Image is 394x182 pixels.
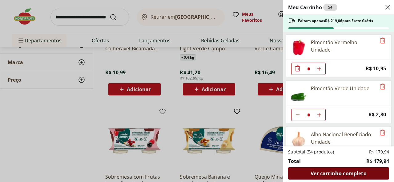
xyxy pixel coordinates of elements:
div: Alho Nacional Beneficiado Unidade [311,131,376,145]
button: Diminuir Quantidade [291,109,304,121]
span: Total [288,157,301,165]
a: Ver carrinho completo [288,167,389,180]
img: Principal [290,39,307,56]
button: Aumentar Quantidade [313,109,325,121]
span: Subtotal (54 produtos) [288,149,334,155]
h2: Meu Carrinho [288,4,337,11]
button: Remove [379,83,386,91]
span: R$ 2,80 [368,110,386,119]
button: Aumentar Quantidade [313,63,325,75]
div: 54 [323,4,337,11]
span: Ver carrinho completo [311,171,366,176]
div: Pimentão Vermelho Unidade [311,39,376,53]
button: Remove [379,129,386,137]
span: R$ 179,94 [366,157,389,165]
input: Quantidade Atual [304,63,313,75]
button: Diminuir Quantidade [291,63,304,75]
span: R$ 10,95 [366,64,386,73]
span: Faltam apenas R$ 219,06 para Frete Grátis [298,18,373,23]
div: Pimentão Verde Unidade [311,85,369,92]
span: R$ 179,94 [369,149,389,155]
img: Principal [290,85,307,102]
img: Alho Nacional Beneficiado Unidade [290,131,307,148]
input: Quantidade Atual [304,109,313,121]
button: Remove [379,37,386,45]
